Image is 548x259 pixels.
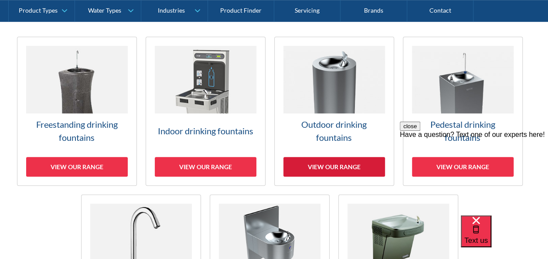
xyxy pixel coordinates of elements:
[26,118,128,144] h3: Freestanding drinking fountains
[400,122,548,226] iframe: podium webchat widget prompt
[155,124,256,137] h3: Indoor drinking fountains
[26,157,128,177] div: View our range
[19,7,58,14] div: Product Types
[146,37,265,186] a: Indoor drinking fountainsView our range
[403,37,523,186] a: Pedestal drinking fountainsView our range
[274,37,394,186] a: Outdoor drinking fountainsView our range
[283,118,385,144] h3: Outdoor drinking fountains
[17,37,137,186] a: Freestanding drinking fountainsView our range
[157,7,184,14] div: Industries
[88,7,121,14] div: Water Types
[412,118,514,144] h3: Pedestal drinking fountains
[155,157,256,177] div: View our range
[283,157,385,177] div: View our range
[461,215,548,259] iframe: podium webchat widget bubble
